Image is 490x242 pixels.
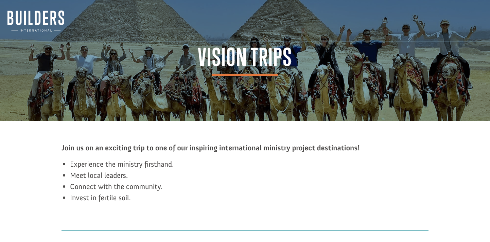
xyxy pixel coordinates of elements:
span: Invest in fertile soil. [70,193,131,202]
span: Meet local leaders. [70,171,128,180]
span: Experience the ministry firsthand. [70,160,174,169]
img: Builders International [7,11,64,32]
span: Vision Trips [198,45,292,76]
span: Connect with the community. [70,182,162,191]
strong: Join us on an exciting trip to one of our inspiring international ministry project destinations! [62,143,360,152]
